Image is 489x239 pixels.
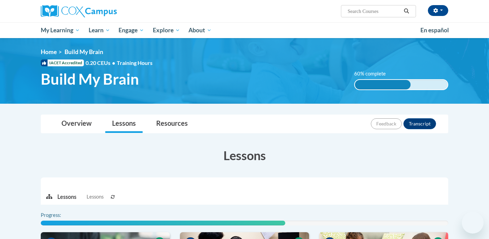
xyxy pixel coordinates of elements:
span: En español [420,27,449,34]
h3: Lessons [41,147,448,164]
span: About [188,26,212,34]
span: 0.20 CEUs [86,59,117,67]
a: En español [416,23,453,37]
button: Account Settings [428,5,448,16]
span: Explore [153,26,180,34]
button: Feedback [371,118,402,129]
span: Lessons [87,193,104,201]
button: Transcript [403,118,436,129]
div: Main menu [31,22,458,38]
p: Lessons [57,193,76,201]
a: Resources [149,115,195,133]
button: Search [401,7,412,15]
span: Engage [119,26,144,34]
div: 60% complete [355,80,411,89]
a: Learn [84,22,114,38]
span: • [112,59,115,66]
img: Cox Campus [41,5,117,17]
a: Engage [114,22,148,38]
a: Lessons [105,115,143,133]
span: My Learning [41,26,80,34]
a: About [184,22,216,38]
label: 60% complete [354,70,393,78]
span: Learn [89,26,110,34]
a: Cox Campus [41,5,170,17]
a: My Learning [36,22,84,38]
iframe: Button to launch messaging window [462,212,484,234]
input: Search Courses [347,7,401,15]
span: Training Hours [117,59,152,66]
a: Overview [55,115,98,133]
span: Build My Brain [65,48,103,55]
a: Home [41,48,57,55]
span: IACET Accredited [41,59,84,66]
a: Explore [148,22,184,38]
span: Build My Brain [41,70,139,88]
label: Progress: [41,211,80,219]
